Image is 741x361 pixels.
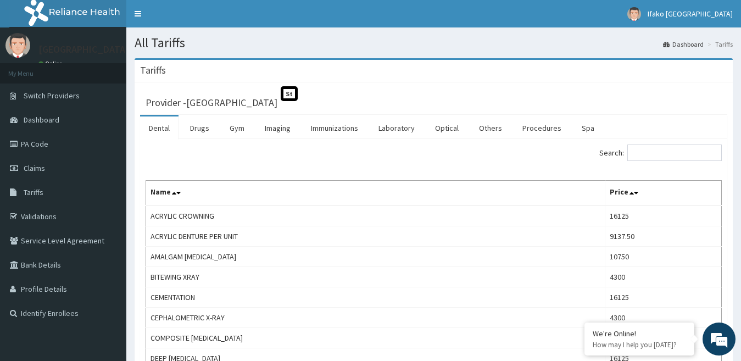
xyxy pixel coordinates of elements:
td: 9137.50 [605,226,721,247]
a: Laboratory [370,116,424,140]
span: Dashboard [24,115,59,125]
td: 16125 [605,287,721,308]
span: Ifako [GEOGRAPHIC_DATA] [648,9,733,19]
td: ACRYLIC CROWNING [146,206,605,226]
td: 16125 [605,206,721,226]
a: Dental [140,116,179,140]
td: CEPHALOMETRIC X-RAY [146,308,605,328]
label: Search: [599,145,722,161]
h3: Tariffs [140,65,166,75]
a: Drugs [181,116,218,140]
a: Gym [221,116,253,140]
th: Price [605,181,721,206]
span: St [281,86,298,101]
td: AMALGAM [MEDICAL_DATA] [146,247,605,267]
td: 10750 [605,247,721,267]
a: Spa [573,116,603,140]
img: User Image [5,33,30,58]
a: Dashboard [663,40,704,49]
span: Tariffs [24,187,43,197]
span: Claims [24,163,45,173]
th: Name [146,181,605,206]
td: ACRYLIC DENTURE PER UNIT [146,226,605,247]
p: How may I help you today? [593,340,686,349]
a: Online [38,60,65,68]
td: BITEWING XRAY [146,267,605,287]
td: 4300 [605,308,721,328]
p: [GEOGRAPHIC_DATA] [38,45,129,54]
h3: Provider - [GEOGRAPHIC_DATA] [146,98,277,108]
a: Others [470,116,511,140]
img: User Image [627,7,641,21]
a: Imaging [256,116,299,140]
a: Optical [426,116,467,140]
h1: All Tariffs [135,36,733,50]
li: Tariffs [705,40,733,49]
td: 4300 [605,267,721,287]
td: CEMENTATION [146,287,605,308]
a: Immunizations [302,116,367,140]
a: Procedures [514,116,570,140]
span: Switch Providers [24,91,80,101]
div: We're Online! [593,329,686,338]
input: Search: [627,145,722,161]
td: COMPOSITE [MEDICAL_DATA] [146,328,605,348]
